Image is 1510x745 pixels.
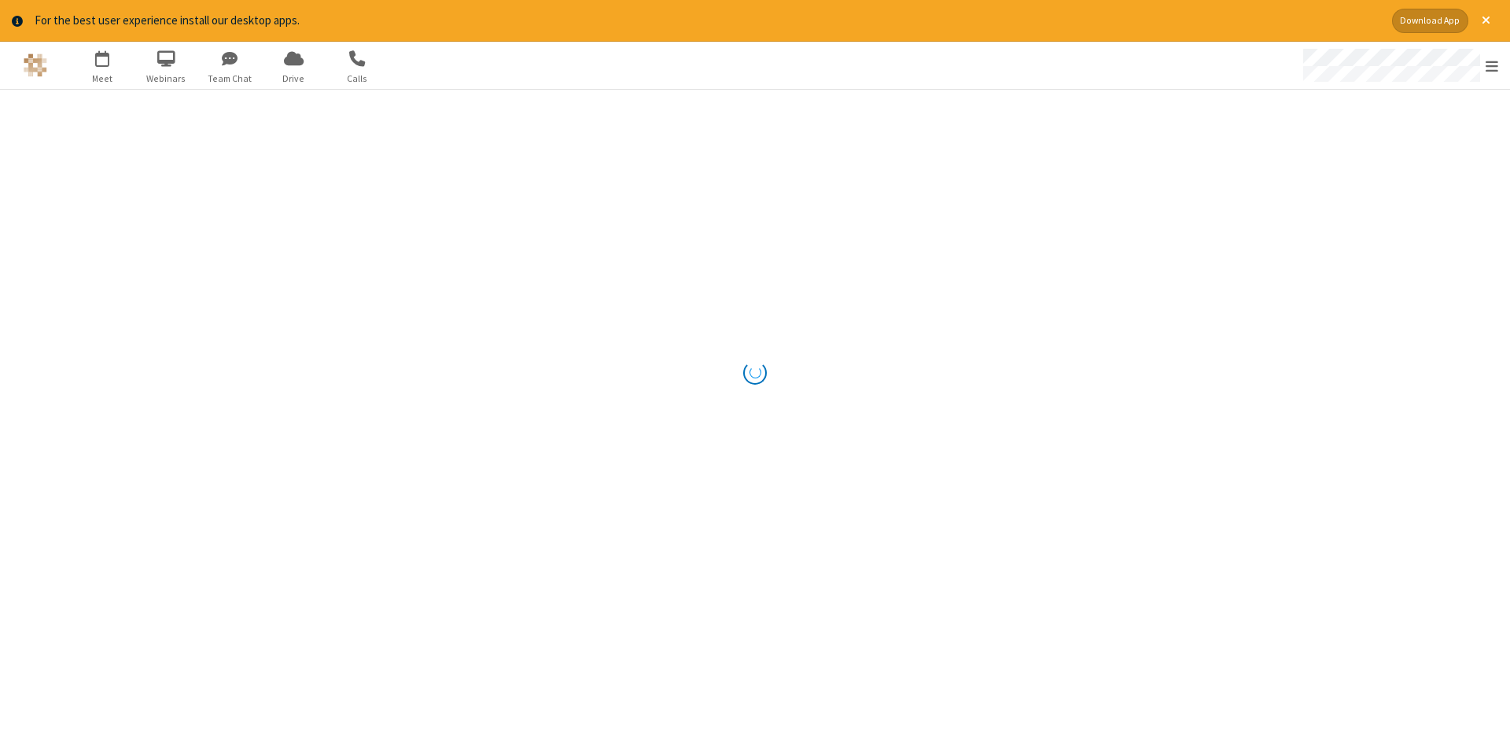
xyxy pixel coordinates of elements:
span: Drive [264,72,323,86]
img: QA Selenium DO NOT DELETE OR CHANGE [24,53,47,77]
div: Open menu [1288,42,1510,89]
span: Webinars [137,72,196,86]
button: Close alert [1474,9,1498,33]
span: Calls [328,72,387,86]
button: Logo [6,42,64,89]
button: Download App [1392,9,1468,33]
div: For the best user experience install our desktop apps. [35,12,1380,30]
span: Meet [73,72,132,86]
span: Team Chat [201,72,260,86]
